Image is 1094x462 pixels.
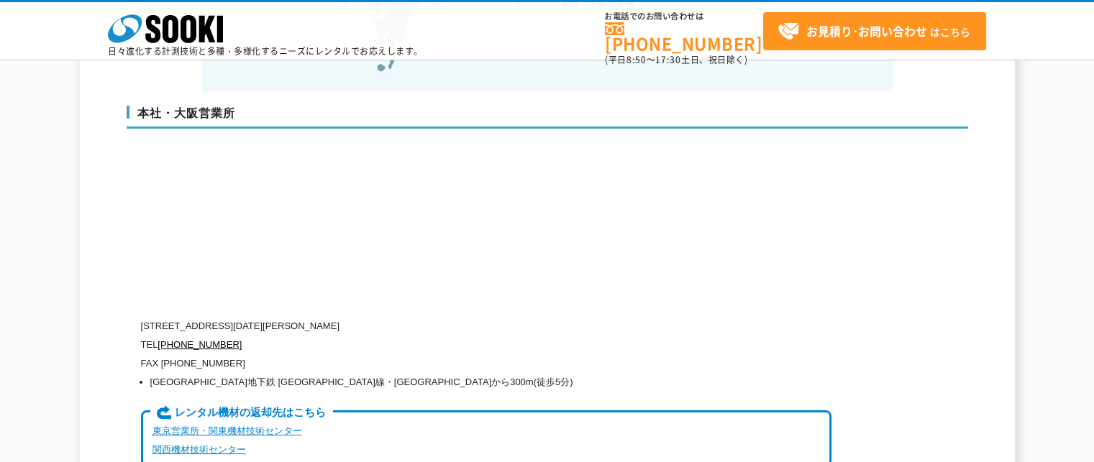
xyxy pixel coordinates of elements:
[778,21,970,42] span: はこちら
[150,405,332,421] span: レンタル機材の返却先はこちら
[141,336,831,354] p: TEL
[152,444,246,455] a: 関西機材技術センター
[127,106,968,129] h3: 本社・大阪営業所
[150,373,831,392] li: [GEOGRAPHIC_DATA]地下鉄 [GEOGRAPHIC_DATA]線・[GEOGRAPHIC_DATA]から300m(徒歩5分)
[605,53,747,66] span: (平日 ～ 土日、祝日除く)
[605,12,763,21] span: お電話でのお問い合わせは
[158,339,242,350] a: [PHONE_NUMBER]
[152,425,302,436] a: 東京営業所・関東機材技術センター
[763,12,986,50] a: お見積り･お問い合わせはこちら
[806,22,927,40] strong: お見積り･お問い合わせ
[605,22,763,52] a: [PHONE_NUMBER]
[626,53,647,66] span: 8:50
[141,354,831,373] p: FAX [PHONE_NUMBER]
[141,317,831,336] p: [STREET_ADDRESS][DATE][PERSON_NAME]
[108,47,423,55] p: 日々進化する計測技術と多種・多様化するニーズにレンタルでお応えします。
[655,53,681,66] span: 17:30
